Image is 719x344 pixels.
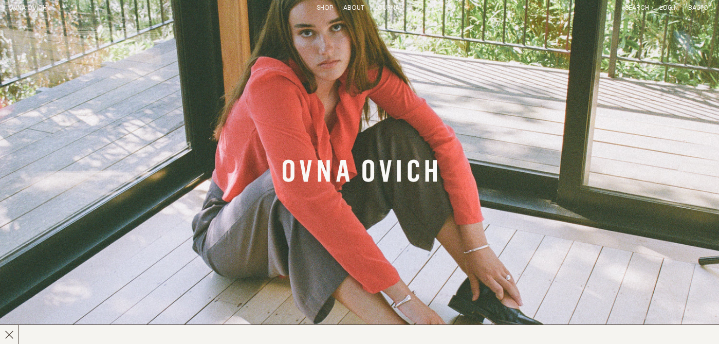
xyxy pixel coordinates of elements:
a: Shop [317,5,333,11]
a: Home [8,5,47,11]
summary: About [343,4,364,13]
a: Journal [375,5,402,11]
a: Login [659,5,678,11]
a: Search [625,5,649,11]
span: [0] [701,5,711,11]
a: Banner Link [283,159,437,185]
span: Bag [688,5,701,11]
